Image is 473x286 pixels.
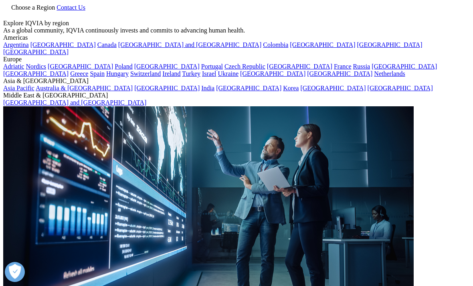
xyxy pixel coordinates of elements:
[3,27,470,34] div: As a global community, IQVIA continuously invests and commits to advancing human health.
[70,70,88,77] a: Greece
[3,63,24,70] a: Adriatic
[263,41,288,48] a: Colombia
[374,70,405,77] a: Netherlands
[3,56,470,63] div: Europe
[11,4,55,11] span: Choose a Region
[5,262,25,282] button: Otevřít předvolby
[182,70,200,77] a: Turkey
[3,49,69,55] a: [GEOGRAPHIC_DATA]
[130,70,161,77] a: Switzerland
[57,4,85,11] a: Contact Us
[224,63,265,70] a: Czech Republic
[115,63,132,70] a: Poland
[283,85,299,91] a: Korea
[300,85,366,91] a: [GEOGRAPHIC_DATA]
[90,70,104,77] a: Spain
[134,63,200,70] a: [GEOGRAPHIC_DATA]
[106,70,129,77] a: Hungary
[162,70,180,77] a: Ireland
[134,85,200,91] a: [GEOGRAPHIC_DATA]
[357,41,422,48] a: [GEOGRAPHIC_DATA]
[267,63,332,70] a: [GEOGRAPHIC_DATA]
[334,63,352,70] a: France
[3,41,29,48] a: Argentina
[216,85,281,91] a: [GEOGRAPHIC_DATA]
[3,85,34,91] a: Asia Pacific
[307,70,372,77] a: [GEOGRAPHIC_DATA]
[201,85,214,91] a: India
[290,41,355,48] a: [GEOGRAPHIC_DATA]
[368,85,433,91] a: [GEOGRAPHIC_DATA]
[3,20,470,27] div: Explore IQVIA by region
[202,70,216,77] a: Israel
[3,34,470,41] div: Americas
[201,63,223,70] a: Portugal
[3,92,470,99] div: Middle East & [GEOGRAPHIC_DATA]
[3,77,470,85] div: Asia & [GEOGRAPHIC_DATA]
[218,70,239,77] a: Ukraine
[353,63,370,70] a: Russia
[240,70,305,77] a: [GEOGRAPHIC_DATA]
[36,85,133,91] a: Australia & [GEOGRAPHIC_DATA]
[3,99,146,106] a: [GEOGRAPHIC_DATA] and [GEOGRAPHIC_DATA]
[48,63,113,70] a: [GEOGRAPHIC_DATA]
[26,63,46,70] a: Nordics
[118,41,261,48] a: [GEOGRAPHIC_DATA] and [GEOGRAPHIC_DATA]
[30,41,96,48] a: [GEOGRAPHIC_DATA]
[372,63,437,70] a: [GEOGRAPHIC_DATA]
[97,41,117,48] a: Canada
[3,70,69,77] a: [GEOGRAPHIC_DATA]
